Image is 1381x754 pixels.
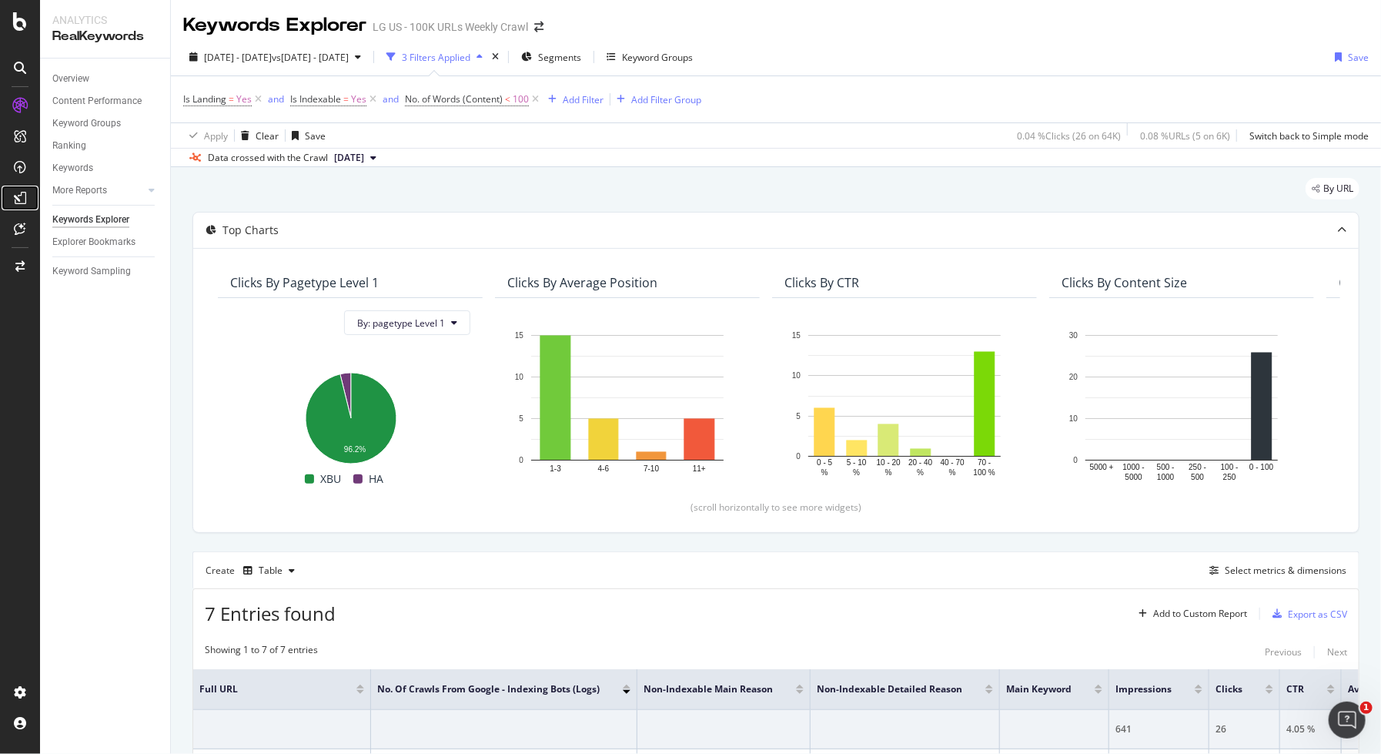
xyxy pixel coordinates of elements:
[52,160,159,176] a: Keywords
[1125,474,1143,482] text: 5000
[644,465,659,474] text: 7-10
[229,92,234,106] span: =
[1288,608,1347,621] div: Export as CSV
[343,92,349,106] span: =
[534,22,543,32] div: arrow-right-arrow-left
[1221,464,1239,472] text: 100 -
[1132,602,1247,626] button: Add to Custom Report
[235,123,279,148] button: Clear
[1006,682,1072,696] span: Main Keyword
[205,643,318,662] div: Showing 1 to 7 of 7 entries
[52,160,93,176] div: Keywords
[1115,682,1172,696] span: Impressions
[383,92,399,106] div: and
[1069,373,1078,381] text: 20
[1153,609,1247,618] div: Add to Custom Report
[853,469,860,478] text: %
[380,45,489,69] button: 3 Filters Applied
[792,372,801,380] text: 10
[1225,564,1346,577] div: Select metrics & dimensions
[1360,702,1373,714] span: 1
[949,469,956,478] text: %
[1286,722,1335,736] div: 4.05 %
[259,566,283,575] div: Table
[290,92,341,106] span: Is Indexable
[357,317,445,330] span: By: pagetype Level 1
[328,149,383,167] button: [DATE]
[237,558,301,583] button: Table
[1215,682,1242,696] span: Clicks
[600,45,699,69] button: Keyword Groups
[598,465,610,474] text: 4-6
[1323,184,1353,193] span: By URL
[1249,464,1274,472] text: 0 - 100
[1327,645,1347,658] div: Next
[402,51,470,64] div: 3 Filters Applied
[183,123,228,148] button: Apply
[373,19,528,35] div: LG US - 100K URLs Weekly Crawl
[208,151,328,165] div: Data crossed with the Crawl
[550,465,561,474] text: 1-3
[792,331,801,340] text: 15
[519,414,523,423] text: 5
[796,452,801,461] text: 0
[1191,474,1204,482] text: 500
[344,310,470,335] button: By: pagetype Level 1
[507,327,747,484] svg: A chart.
[286,123,326,148] button: Save
[369,470,383,488] span: HA
[230,364,470,466] svg: A chart.
[1062,327,1302,484] div: A chart.
[515,373,524,381] text: 10
[205,601,336,626] span: 7 Entries found
[1265,645,1302,658] div: Previous
[320,470,341,488] span: XBU
[1017,129,1121,142] div: 0.04 % Clicks ( 26 on 64K )
[52,93,159,109] a: Content Performance
[1329,702,1366,739] iframe: Intercom live chat
[268,92,284,106] button: and
[52,71,89,87] div: Overview
[885,469,892,478] text: %
[1327,643,1347,662] button: Next
[513,89,529,110] span: 100
[52,234,159,250] a: Explorer Bookmarks
[1266,602,1347,626] button: Export as CSV
[1123,464,1145,472] text: 1000 -
[1329,45,1369,69] button: Save
[344,445,366,454] text: 96.2%
[52,263,131,280] div: Keyword Sampling
[515,331,524,340] text: 15
[631,93,701,106] div: Add Filter Group
[784,327,1025,479] svg: A chart.
[1090,464,1114,472] text: 5000 +
[817,682,962,696] span: Non-Indexable Detailed Reason
[52,138,159,154] a: Ranking
[405,92,503,106] span: No. of Words (Content)
[204,129,228,142] div: Apply
[52,234,135,250] div: Explorer Bookmarks
[199,682,333,696] span: Full URL
[917,469,924,478] text: %
[204,51,272,64] span: [DATE] - [DATE]
[212,501,1340,514] div: (scroll horizontally to see more widgets)
[622,51,693,64] div: Keyword Groups
[1203,561,1346,580] button: Select metrics & dimensions
[52,263,159,280] a: Keyword Sampling
[1306,178,1359,199] div: legacy label
[222,223,279,238] div: Top Charts
[256,129,279,142] div: Clear
[610,90,701,109] button: Add Filter Group
[489,49,502,65] div: times
[377,682,600,696] span: No. of Crawls from Google - Indexing Bots (Logs)
[52,93,142,109] div: Content Performance
[693,465,706,474] text: 11+
[1189,464,1206,472] text: 250 -
[941,459,965,467] text: 40 - 70
[52,138,86,154] div: Ranking
[383,92,399,106] button: and
[52,212,159,228] a: Keywords Explorer
[52,183,144,199] a: More Reports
